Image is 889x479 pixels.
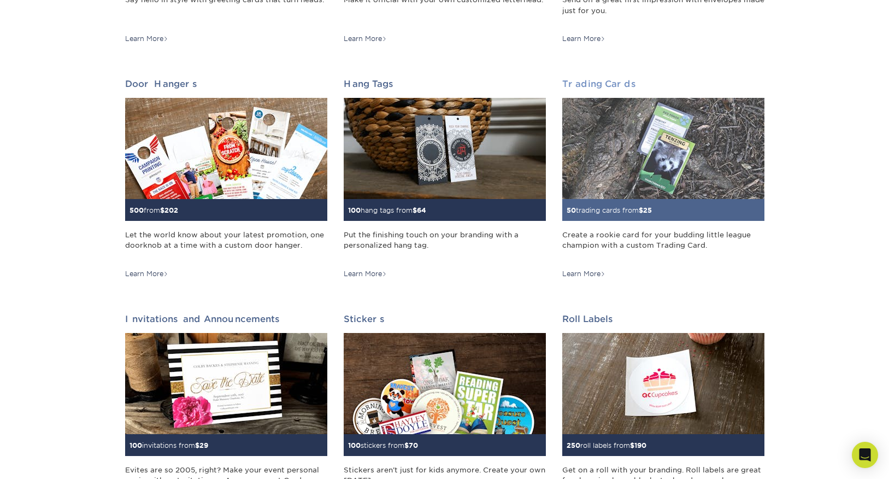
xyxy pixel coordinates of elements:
a: Door Hangers 500from$202 Let the world know about your latest promotion, one doorknob at a time w... [125,79,327,279]
span: 190 [634,441,646,449]
div: Learn More [562,34,605,44]
span: $ [195,441,199,449]
div: Learn More [344,34,387,44]
span: 202 [164,206,178,214]
span: 100 [348,441,361,449]
small: stickers from [348,441,418,449]
h2: Roll Labels [562,314,764,324]
span: $ [404,441,409,449]
span: $ [630,441,634,449]
span: $ [413,206,417,214]
span: $ [639,206,643,214]
div: Create a rookie card for your budding little league champion with a custom Trading Card. [562,230,764,261]
span: 100 [129,441,142,449]
span: 250 [567,441,580,449]
span: 70 [409,441,418,449]
img: Invitations and Announcements [125,333,327,434]
span: 50 [567,206,576,214]
small: hang tags from [348,206,426,214]
span: $ [160,206,164,214]
div: Learn More [562,269,605,279]
span: 64 [417,206,426,214]
small: invitations from [129,441,208,449]
img: Stickers [344,333,546,434]
h2: Trading Cards [562,79,764,89]
span: 25 [643,206,652,214]
a: Trading Cards 50trading cards from$25 Create a rookie card for your budding little league champio... [562,79,764,279]
div: Open Intercom Messenger [852,442,878,468]
span: 500 [129,206,144,214]
img: Trading Cards [562,98,764,199]
div: Learn More [344,269,387,279]
a: Hang Tags 100hang tags from$64 Put the finishing touch on your branding with a personalized hang ... [344,79,546,279]
span: 29 [199,441,208,449]
h2: Hang Tags [344,79,546,89]
h2: Door Hangers [125,79,327,89]
span: 100 [348,206,361,214]
small: roll labels from [567,441,646,449]
h2: Invitations and Announcements [125,314,327,324]
img: Roll Labels [562,333,764,434]
img: Hang Tags [344,98,546,199]
h2: Stickers [344,314,546,324]
div: Learn More [125,269,168,279]
small: trading cards from [567,206,652,214]
div: Put the finishing touch on your branding with a personalized hang tag. [344,230,546,261]
img: Door Hangers [125,98,327,199]
div: Learn More [125,34,168,44]
small: from [129,206,178,214]
div: Let the world know about your latest promotion, one doorknob at a time with a custom door hanger. [125,230,327,261]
